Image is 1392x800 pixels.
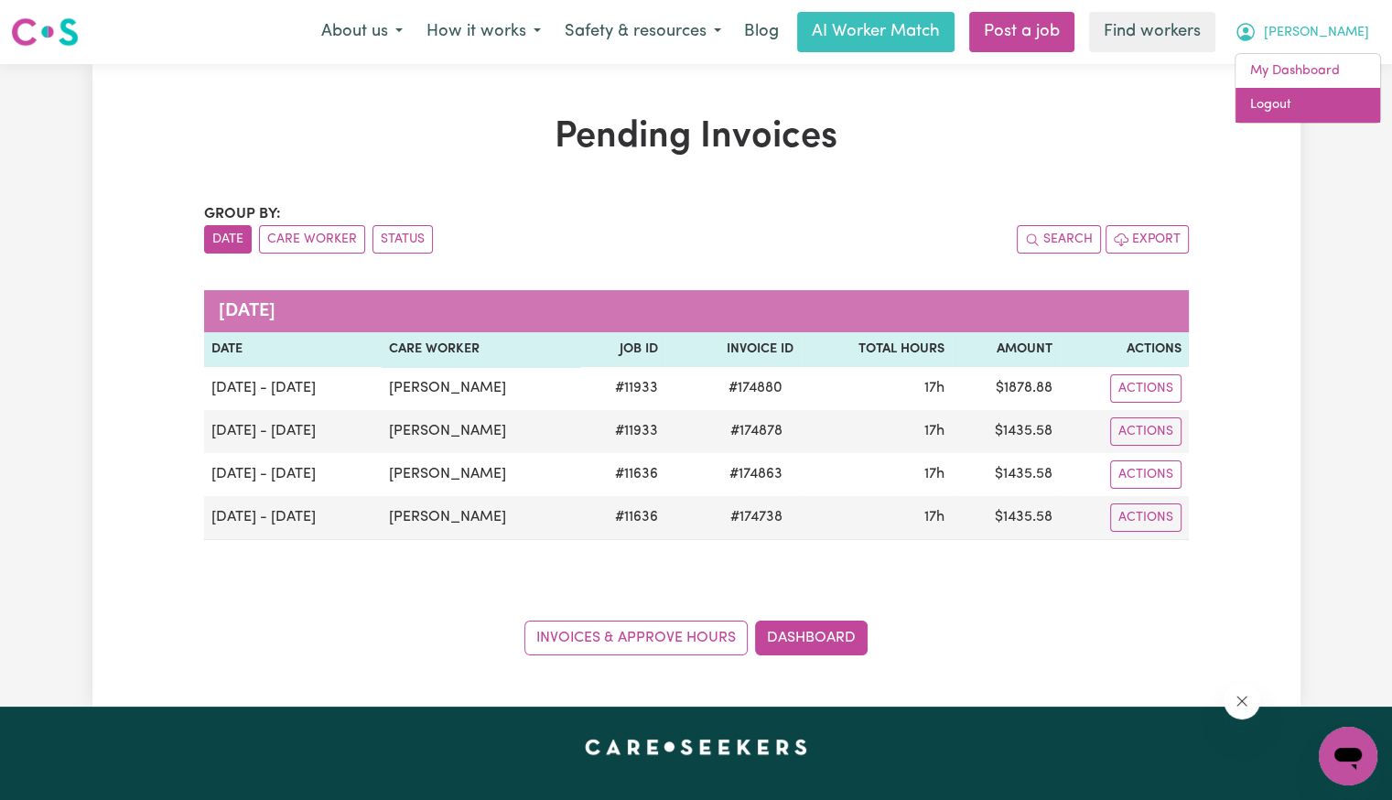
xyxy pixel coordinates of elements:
[204,207,281,222] span: Group by:
[382,496,578,540] td: [PERSON_NAME]
[579,410,665,453] td: # 11933
[1236,54,1380,89] a: My Dashboard
[718,377,793,399] span: # 174880
[11,13,111,27] span: Need any help?
[1236,88,1380,123] a: Logout
[579,496,665,540] td: # 11636
[1110,503,1182,532] button: Actions
[1264,23,1369,43] span: [PERSON_NAME]
[1017,225,1101,254] button: Search
[204,225,252,254] button: sort invoices by date
[801,332,952,367] th: Total Hours
[11,16,79,49] img: Careseekers logo
[952,496,1060,540] td: $ 1435.58
[718,463,793,485] span: # 174863
[1060,332,1189,367] th: Actions
[204,496,383,540] td: [DATE] - [DATE]
[924,510,944,524] span: 17 hours
[1223,13,1381,51] button: My Account
[924,381,944,395] span: 17 hours
[204,367,383,410] td: [DATE] - [DATE]
[579,453,665,496] td: # 11636
[309,13,415,51] button: About us
[1110,460,1182,489] button: Actions
[1319,727,1377,785] iframe: Button to launch messaging window
[204,410,383,453] td: [DATE] - [DATE]
[952,410,1060,453] td: $ 1435.58
[415,13,553,51] button: How it works
[733,12,790,52] a: Blog
[665,332,801,367] th: Invoice ID
[553,13,733,51] button: Safety & resources
[524,621,748,655] a: Invoices & Approve Hours
[1235,53,1381,124] div: My Account
[1224,683,1260,719] iframe: Close message
[719,506,793,528] span: # 174738
[1106,225,1189,254] button: Export
[1110,417,1182,446] button: Actions
[204,332,383,367] th: Date
[952,453,1060,496] td: $ 1435.58
[382,367,578,410] td: [PERSON_NAME]
[755,621,868,655] a: Dashboard
[579,367,665,410] td: # 11933
[204,115,1189,159] h1: Pending Invoices
[1089,12,1215,52] a: Find workers
[204,290,1189,332] caption: [DATE]
[797,12,955,52] a: AI Worker Match
[969,12,1074,52] a: Post a job
[952,367,1060,410] td: $ 1878.88
[719,420,793,442] span: # 174878
[11,11,79,53] a: Careseekers logo
[372,225,433,254] button: sort invoices by paid status
[204,453,383,496] td: [DATE] - [DATE]
[382,453,578,496] td: [PERSON_NAME]
[924,467,944,481] span: 17 hours
[952,332,1060,367] th: Amount
[382,332,578,367] th: Care Worker
[382,410,578,453] td: [PERSON_NAME]
[1110,374,1182,403] button: Actions
[585,740,807,754] a: Careseekers home page
[579,332,665,367] th: Job ID
[924,424,944,438] span: 17 hours
[259,225,365,254] button: sort invoices by care worker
